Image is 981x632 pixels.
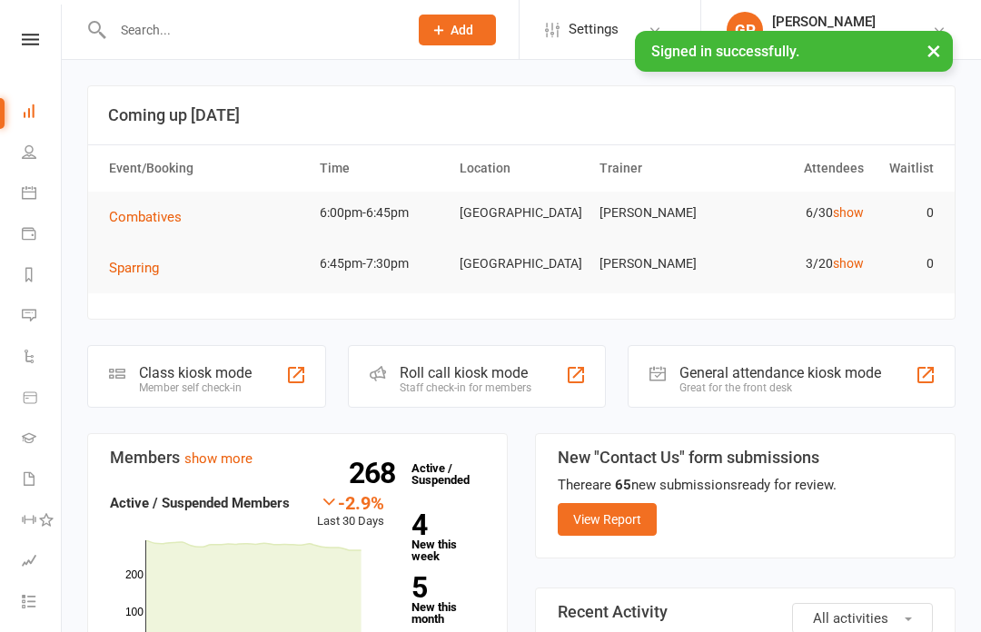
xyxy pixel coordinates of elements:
h3: Coming up [DATE] [108,106,935,124]
div: Roll call kiosk mode [400,364,531,381]
a: 268Active / Suspended [402,449,482,499]
div: Class kiosk mode [139,364,252,381]
div: Member self check-in [139,381,252,394]
td: [PERSON_NAME] [591,192,731,234]
a: Calendar [22,174,63,215]
button: Sparring [109,257,172,279]
div: Great for the front desk [679,381,881,394]
h3: New "Contact Us" form submissions [558,449,837,467]
td: [GEOGRAPHIC_DATA] [451,242,591,285]
div: General attendance kiosk mode [679,364,881,381]
td: 3/20 [731,242,871,285]
a: 5New this month [411,574,485,625]
td: 0 [872,192,942,234]
th: Time [312,145,451,192]
strong: 5 [411,574,478,601]
button: × [917,31,950,70]
td: 0 [872,242,942,285]
strong: Active / Suspended Members [110,495,290,511]
input: Search... [107,17,395,43]
div: Last 30 Days [317,492,384,531]
div: GP [727,12,763,48]
a: Product Sales [22,379,63,420]
span: All activities [813,610,888,627]
a: 4New this week [411,511,485,562]
a: People [22,133,63,174]
td: 6:45pm-7:30pm [312,242,451,285]
div: Krav Maga Defence Institute [772,30,932,46]
a: Dashboard [22,93,63,133]
h3: Members [110,449,485,467]
span: Signed in successfully. [651,43,799,60]
button: Add [419,15,496,45]
td: 6:00pm-6:45pm [312,192,451,234]
span: Sparring [109,260,159,276]
td: [PERSON_NAME] [591,242,731,285]
a: Payments [22,215,63,256]
th: Attendees [731,145,871,192]
a: Reports [22,256,63,297]
a: View Report [558,503,657,536]
a: show [833,205,864,220]
th: Trainer [591,145,731,192]
a: show [833,256,864,271]
th: Waitlist [872,145,942,192]
span: Add [451,23,473,37]
td: [GEOGRAPHIC_DATA] [451,192,591,234]
th: Location [451,145,591,192]
span: Settings [569,9,619,50]
h3: Recent Activity [558,603,933,621]
div: [PERSON_NAME] [772,14,932,30]
a: Assessments [22,542,63,583]
td: 6/30 [731,192,871,234]
div: Staff check-in for members [400,381,531,394]
strong: 4 [411,511,478,538]
span: Combatives [109,209,182,225]
th: Event/Booking [101,145,312,192]
strong: 268 [349,459,402,487]
strong: 65 [615,477,631,493]
a: show more [184,450,253,467]
div: There are new submissions ready for review. [558,474,837,496]
button: Combatives [109,206,194,228]
div: -2.9% [317,492,384,512]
